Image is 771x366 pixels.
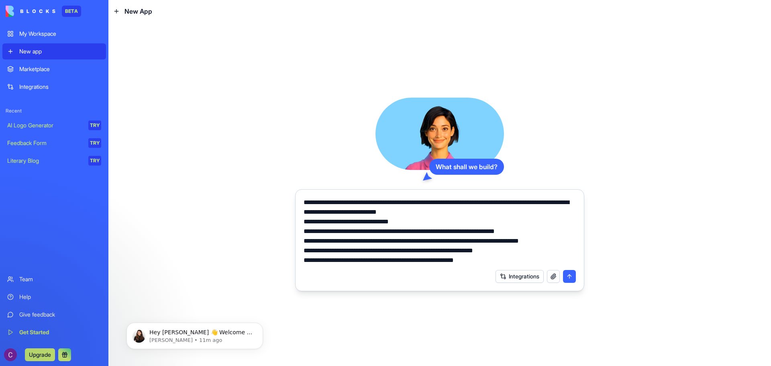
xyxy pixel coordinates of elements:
[2,117,106,133] a: AI Logo GeneratorTRY
[2,79,106,95] a: Integrations
[2,153,106,169] a: Literary BlogTRY
[19,83,101,91] div: Integrations
[19,293,101,301] div: Help
[7,157,83,165] div: Literary Blog
[19,328,101,336] div: Get Started
[7,121,83,129] div: AI Logo Generator
[2,271,106,287] a: Team
[2,61,106,77] a: Marketplace
[114,306,275,362] iframe: Intercom notifications message
[2,108,106,114] span: Recent
[25,348,55,361] button: Upgrade
[88,121,101,130] div: TRY
[19,311,101,319] div: Give feedback
[2,43,106,59] a: New app
[429,159,504,175] div: What shall we build?
[2,26,106,42] a: My Workspace
[124,6,152,16] span: New App
[4,348,17,361] img: ACg8ocLtDDTTnx2vcUkzOItWZTDJSAn42dewX_lxZFL4MXSavl5oWQ=s96-c
[62,6,81,17] div: BETA
[496,270,544,283] button: Integrations
[2,289,106,305] a: Help
[6,6,55,17] img: logo
[88,156,101,166] div: TRY
[6,6,81,17] a: BETA
[2,324,106,340] a: Get Started
[2,307,106,323] a: Give feedback
[25,350,55,358] a: Upgrade
[2,135,106,151] a: Feedback FormTRY
[88,138,101,148] div: TRY
[19,275,101,283] div: Team
[19,47,101,55] div: New app
[19,30,101,38] div: My Workspace
[19,65,101,73] div: Marketplace
[7,139,83,147] div: Feedback Form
